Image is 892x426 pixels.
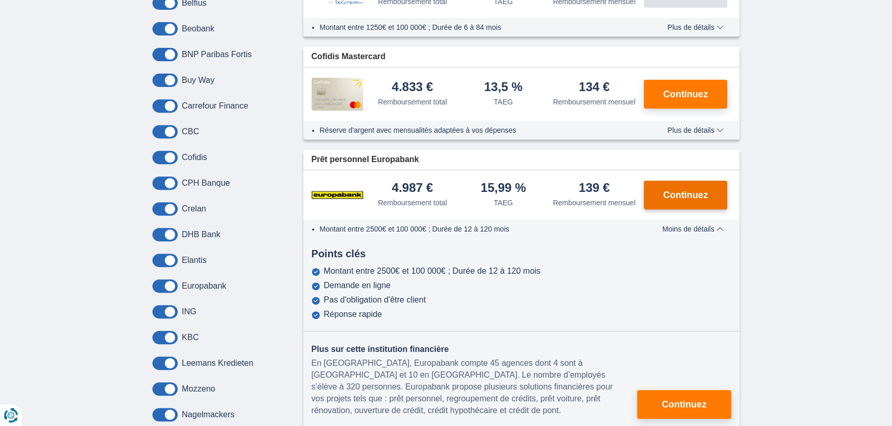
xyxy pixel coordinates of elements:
[312,78,363,111] img: pret personnel Cofidis CC
[378,198,447,208] div: Remboursement total
[320,125,638,135] li: Réserve d'argent avec mensualités adaptées à vos dépenses
[579,182,610,196] div: 139 €
[378,97,447,107] div: Remboursement total
[663,190,708,200] span: Continuez
[494,198,513,208] div: TAEG
[182,101,248,111] label: Carrefour Finance
[182,204,206,214] label: Crelan
[553,97,636,107] div: Remboursement mensuel
[312,344,637,356] div: Plus sur cette institution financière
[660,126,731,134] button: Plus de détails
[320,224,638,234] li: Montant entre 2500€ et 100 000€ ; Durée de 12 à 120 mois
[182,307,196,316] label: ING
[312,154,419,166] span: Prêt personnel Europabank
[392,81,433,95] div: 4.833 €
[182,359,253,368] label: Leemans Kredieten
[182,179,230,188] label: CPH Banque
[182,76,214,85] label: Buy Way
[324,267,541,276] div: Montant entre 2500€ et 100 000€ ; Durée de 12 à 120 mois
[663,90,708,99] span: Continuez
[667,24,724,31] span: Plus de détails
[667,127,724,134] span: Plus de détails
[312,182,363,208] img: pret personnel Europabank
[484,81,523,95] div: 13,5 %
[303,246,740,261] div: Points clés
[312,358,637,416] div: En [GEOGRAPHIC_DATA], Europabank compte 45 agences dont 4 sont à [GEOGRAPHIC_DATA] et 10 en [GEOG...
[660,23,731,31] button: Plus de détails
[182,230,220,239] label: DHB Bank
[182,50,252,59] label: BNP Paribas Fortis
[655,225,731,233] button: Moins de détails
[182,410,234,419] label: Nagelmackers
[662,225,724,233] span: Moins de détails
[182,127,199,136] label: CBC
[320,22,638,32] li: Montant entre 1250€ et 100 000€ ; Durée de 6 à 84 mois
[182,256,207,265] label: Elantis
[312,51,386,63] span: Cofidis Mastercard
[579,81,610,95] div: 134 €
[182,281,226,291] label: Europabank
[392,182,433,196] div: 4.987 €
[182,333,199,342] label: KBC
[324,281,391,290] div: Demande en ligne
[553,198,636,208] div: Remboursement mensuel
[662,400,707,409] span: Continuez
[644,181,727,209] button: Continuez
[644,80,727,109] button: Continuez
[182,384,215,394] label: Mozzeno
[481,182,526,196] div: 15,99 %
[494,97,513,107] div: TAEG
[637,390,731,419] button: Continuez
[182,153,207,162] label: Cofidis
[324,310,382,319] div: Réponse rapide
[182,24,214,33] label: Beobank
[324,295,426,305] div: Pas d'obligation d'être client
